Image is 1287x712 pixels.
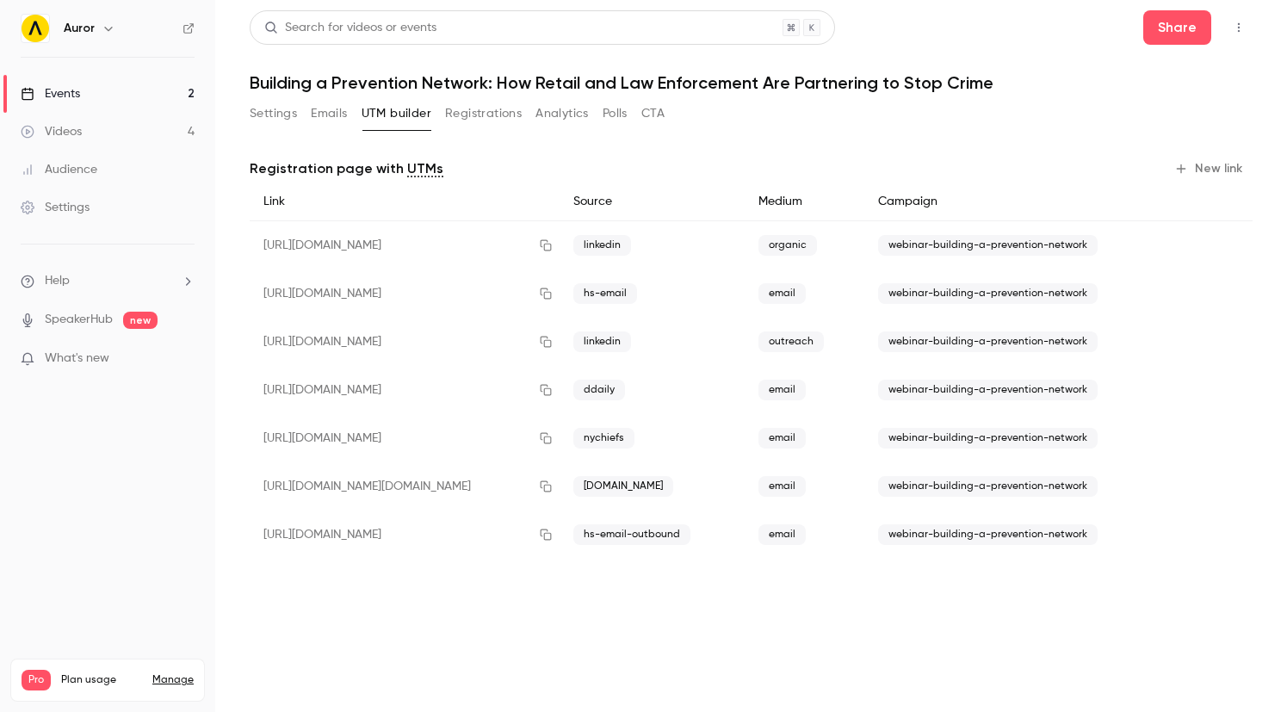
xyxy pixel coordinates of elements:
a: UTMs [407,158,443,179]
div: Source [560,183,746,221]
div: Link [250,183,560,221]
span: nychiefs [573,428,634,449]
span: hs-email-outbound [573,524,690,545]
span: outreach [758,331,824,352]
div: Campaign [864,183,1182,221]
div: Events [21,85,80,102]
span: email [758,476,806,497]
div: [URL][DOMAIN_NAME] [250,269,560,318]
button: CTA [641,100,665,127]
button: Emails [311,100,347,127]
img: Auror [22,15,49,42]
div: Search for videos or events [264,19,436,37]
span: What's new [45,350,109,368]
div: Videos [21,123,82,140]
span: organic [758,235,817,256]
a: Manage [152,673,194,687]
span: linkedin [573,331,631,352]
span: Help [45,272,70,290]
span: linkedin [573,235,631,256]
h6: Auror [64,20,95,37]
button: Registrations [445,100,522,127]
button: UTM builder [362,100,431,127]
div: [URL][DOMAIN_NAME] [250,366,560,414]
span: email [758,524,806,545]
button: Analytics [535,100,589,127]
button: Share [1143,10,1211,45]
p: Registration page with [250,158,443,179]
span: email [758,428,806,449]
a: SpeakerHub [45,311,113,329]
div: [URL][DOMAIN_NAME] [250,511,560,559]
span: webinar-building-a-prevention-network [878,428,1098,449]
span: Pro [22,670,51,690]
span: [DOMAIN_NAME] [573,476,673,497]
div: [URL][DOMAIN_NAME] [250,221,560,270]
span: new [123,312,158,329]
span: ddaily [573,380,625,400]
span: webinar-building-a-prevention-network [878,235,1098,256]
button: New link [1167,155,1253,183]
li: help-dropdown-opener [21,272,195,290]
span: email [758,380,806,400]
span: webinar-building-a-prevention-network [878,476,1098,497]
div: [URL][DOMAIN_NAME][DOMAIN_NAME] [250,462,560,511]
button: Settings [250,100,297,127]
button: Polls [603,100,628,127]
span: hs-email [573,283,637,304]
div: Medium [745,183,864,221]
span: webinar-building-a-prevention-network [878,380,1098,400]
span: email [758,283,806,304]
div: [URL][DOMAIN_NAME] [250,414,560,462]
h1: Building a Prevention Network: How Retail and Law Enforcement Are Partnering to Stop Crime [250,72,1253,93]
div: [URL][DOMAIN_NAME] [250,318,560,366]
span: webinar-building-a-prevention-network [878,331,1098,352]
div: Audience [21,161,97,178]
span: Plan usage [61,673,142,687]
iframe: Noticeable Trigger [174,351,195,367]
div: Settings [21,199,90,216]
span: webinar-building-a-prevention-network [878,283,1098,304]
span: webinar-building-a-prevention-network [878,524,1098,545]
